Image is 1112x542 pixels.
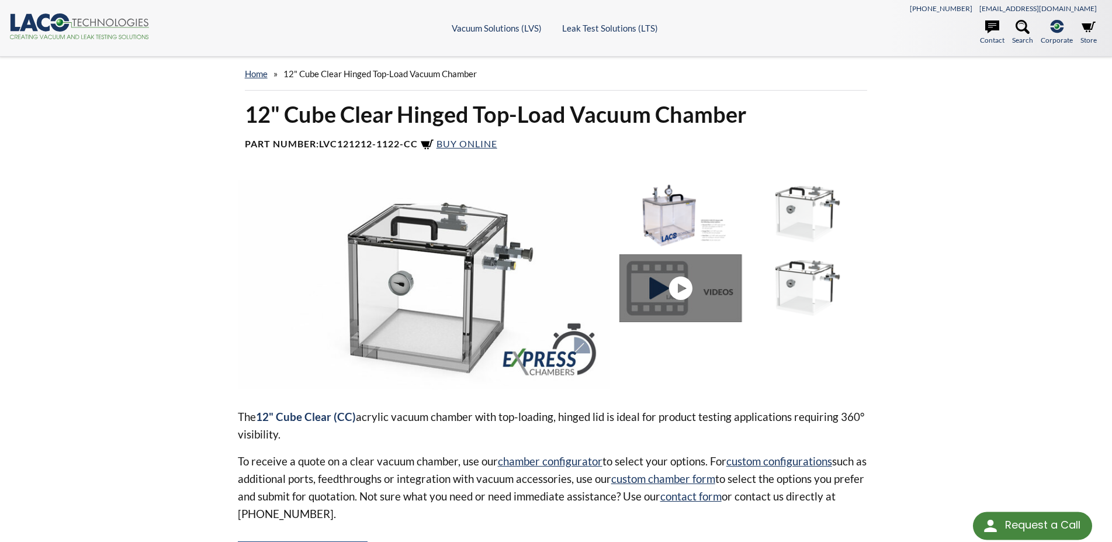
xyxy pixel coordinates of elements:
a: [PHONE_NUMBER] [910,4,972,13]
a: [EMAIL_ADDRESS][DOMAIN_NAME] [979,4,1097,13]
a: custom chamber form [611,472,715,485]
a: chamber configurator [498,454,602,468]
img: LVC121212-1122-CC shown with optional ports [619,180,741,248]
span: Buy Online [437,138,497,149]
a: custom configurations [726,454,832,468]
span: 12" Cube Clear Hinged Top-Load Vacuum Chamber [283,68,477,79]
a: Vacuum Solutions (LVS) [452,23,542,33]
div: Request a Call [973,512,1092,540]
p: The acrylic vacuum chamber with top-loading, hinged lid is ideal for product testing applications... [238,408,875,443]
h1: 12" Cube Clear Hinged Top-Load Vacuum Chamber [245,100,868,129]
div: » [245,57,868,91]
span: Corporate [1041,34,1073,46]
a: home [245,68,268,79]
a: Leak Test Solutions (LTS) [562,23,658,33]
a: Search [1012,20,1033,46]
h4: Part Number: [245,138,868,152]
a: Store [1080,20,1097,46]
strong: 12" Cube Clear (CC) [256,410,356,423]
a: Video for Series CC Chamber [619,254,747,322]
img: round button [981,516,1000,535]
div: Request a Call [1005,512,1080,538]
a: Contact [980,20,1004,46]
b: LVC121212-1122-CC [319,138,418,149]
a: contact form [660,489,722,503]
a: Buy Online [420,138,497,149]
img: LVC121212-1122-CC, close-up [747,180,868,248]
p: To receive a quote on a clear vacuum chamber, use our to select your options. For such as additio... [238,453,875,523]
img: LVC121212-1122-CC Express Chamber, angled view [238,180,611,389]
img: LVC121212-1122-CC Hinged Lid, angled view [747,254,868,322]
